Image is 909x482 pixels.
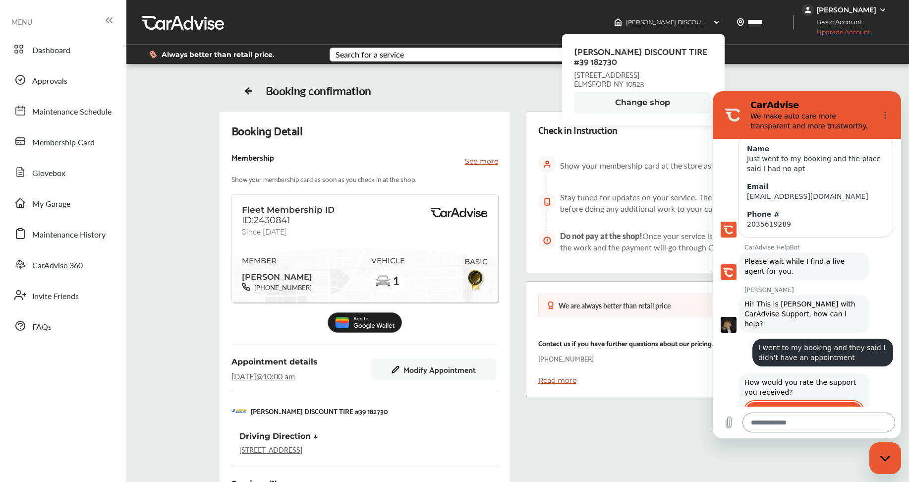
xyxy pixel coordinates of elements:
[32,167,65,180] span: Glovebox
[375,274,391,290] img: car-basic.192fe7b4.svg
[231,370,256,382] span: [DATE]
[574,46,713,66] span: [PERSON_NAME] DISCOUNT TIRE #39 182730
[614,18,622,26] img: header-home-logo.8d720a4f.svg
[803,17,870,27] span: Basic Account
[9,282,116,308] a: Invite Friends
[242,226,287,234] span: Since [DATE]
[464,257,488,266] span: BASIC
[574,79,713,88] span: ELMSFORD NY 10523
[250,405,388,417] p: [PERSON_NAME] DISCOUNT TIRE #39 182730
[560,231,642,241] span: Do not pay at the shop!
[574,92,711,114] button: Change shop
[32,259,83,272] span: CarAdvise 360
[9,67,116,93] a: Approvals
[547,301,555,309] img: medal-badge-icon.048288b6.svg
[9,313,116,339] a: FAQs
[256,370,263,382] span: @
[538,124,618,135] div: Check in Instruction
[9,98,116,123] a: Maintenance Schedule
[429,208,489,218] img: BasicPremiumLogo.8d547ee0.svg
[266,84,371,98] div: Booking confirmation
[559,302,671,309] div: We are always better than retail price
[465,156,498,166] p: See more
[231,357,318,366] span: Appointment details
[32,198,70,211] span: My Garage
[239,431,318,441] div: Driving Direction ↓
[242,215,290,226] span: ID:2430841
[560,160,778,171] span: Show your membership card at the store as soon as you arrive.
[32,106,112,119] span: Maintenance Schedule
[371,256,405,265] span: VEHICLE
[242,256,312,265] span: MEMBER
[802,28,870,41] span: Upgrade Account
[242,205,335,215] span: Fleet Membership ID
[793,15,794,30] img: header-divider.bc55588e.svg
[403,365,476,374] span: Modify Appointment
[231,173,416,184] p: Show your membership card as soon as you check in at the shop.
[11,18,32,26] span: MENU
[32,229,106,241] span: Maintenance History
[263,370,295,382] span: 10:00 am
[239,445,302,455] a: [STREET_ADDRESS]
[149,50,157,59] img: dollor_label_vector.a70140d1.svg
[816,5,876,14] div: [PERSON_NAME]
[869,442,901,474] iframe: Button to launch messaging window, conversation in progress
[9,128,116,154] a: Membership Card
[32,75,67,88] span: Approvals
[9,190,116,216] a: My Garage
[465,268,487,292] img: BasicBadge.31956f0b.svg
[713,18,721,26] img: header-down-arrow.9dd2ce7d.svg
[371,359,496,380] button: Modify Appointment
[538,337,713,349] p: Contact us if you have further questions about our pricing.
[32,44,70,57] span: Dashboard
[9,159,116,185] a: Glovebox
[713,91,901,438] iframe: Messaging window
[802,4,814,16] img: jVpblrzwTbfkPYzPPzSLxeg0AAAAASUVORK5CYII=
[538,376,576,385] a: Read more
[250,283,312,292] span: [PHONE_NUMBER]
[32,321,52,334] span: FAQs
[242,283,250,291] img: phone-black.37208b07.svg
[9,251,116,277] a: CarAdvise 360
[231,123,303,137] div: Booking Detail
[560,230,794,253] span: Once your service is done, you will approve the work and the payment will go through CarAdvise.
[32,290,79,303] span: Invite Friends
[393,275,399,287] span: 1
[574,70,713,79] span: [STREET_ADDRESS]
[560,191,790,214] span: Stay tuned for updates on your service. The store will contact you before doing any additional wo...
[879,6,887,14] img: WGsFRI8htEPBVLJbROoPRyZpYNWhNONpIPPETTm6eUC0GeLEiAAAAAElFTkSuQmCC
[328,312,402,333] img: Add_to_Google_Wallet.5c177d4c.svg
[231,409,246,413] img: logo-mavis.png
[9,36,116,62] a: Dashboard
[9,221,116,246] a: Maintenance History
[242,269,312,283] span: [PERSON_NAME]
[737,18,744,26] img: location_vector.a44bc228.svg
[162,51,275,58] span: Always better than retail price.
[538,353,594,364] p: [PHONE_NUMBER]
[626,18,877,26] span: [PERSON_NAME] DISCOUNT TIRE #39 182730 , [STREET_ADDRESS] ELMSFORD , NY 10523
[336,51,404,59] div: Search for a service
[32,136,95,149] span: Membership Card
